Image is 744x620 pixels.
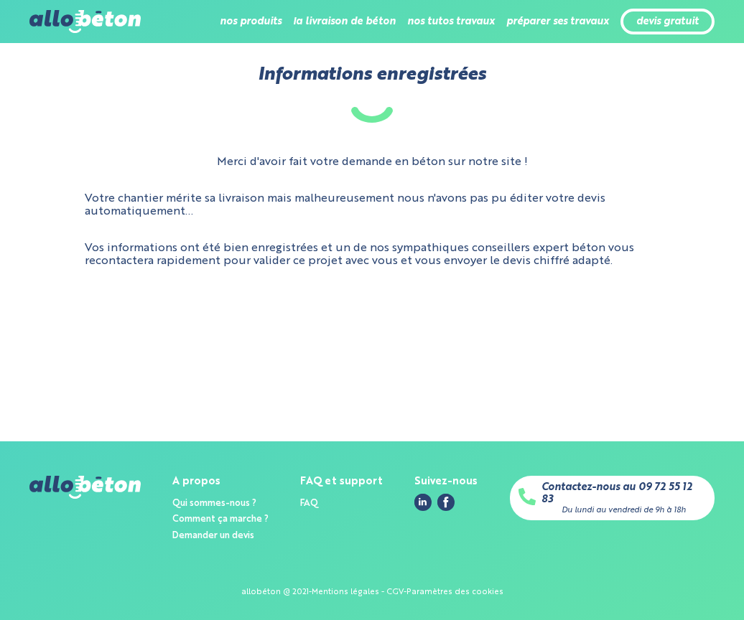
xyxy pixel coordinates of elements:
a: Qui sommes-nous ? [172,499,256,508]
p: Merci d'avoir fait votre demande en béton sur notre site ! [217,156,528,169]
a: Paramètres des cookies [406,588,503,596]
div: Suivez-nous [414,476,478,488]
a: Contactez-nous au 09 72 55 12 83 [541,482,706,505]
a: Comment ça marche ? [172,515,269,524]
a: CGV [386,588,404,596]
img: allobéton [29,476,140,499]
li: la livraison de béton [293,4,396,39]
a: Demander un devis [172,531,254,540]
div: - [309,588,312,597]
div: allobéton @ 2021 [241,588,309,597]
iframe: Help widget launcher [616,564,728,604]
div: A propos [172,476,269,488]
a: FAQ [300,499,318,508]
li: nos tutos travaux [407,4,495,39]
a: Mentions légales [312,588,379,596]
div: FAQ et support [300,476,383,488]
span: - [381,588,384,596]
div: - [404,588,406,597]
a: devis gratuit [636,16,699,28]
div: Du lundi au vendredi de 9h à 18h [562,506,686,515]
li: nos produits [220,4,282,39]
p: Vos informations ont été bien enregistrées et un de nos sympathiques conseillers expert béton vou... [85,242,659,268]
img: allobéton [29,10,140,33]
li: préparer ses travaux [506,4,609,39]
p: Votre chantier mérite sa livraison mais malheureusement nous n'avons pas pu éditer votre devis au... [85,192,659,219]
